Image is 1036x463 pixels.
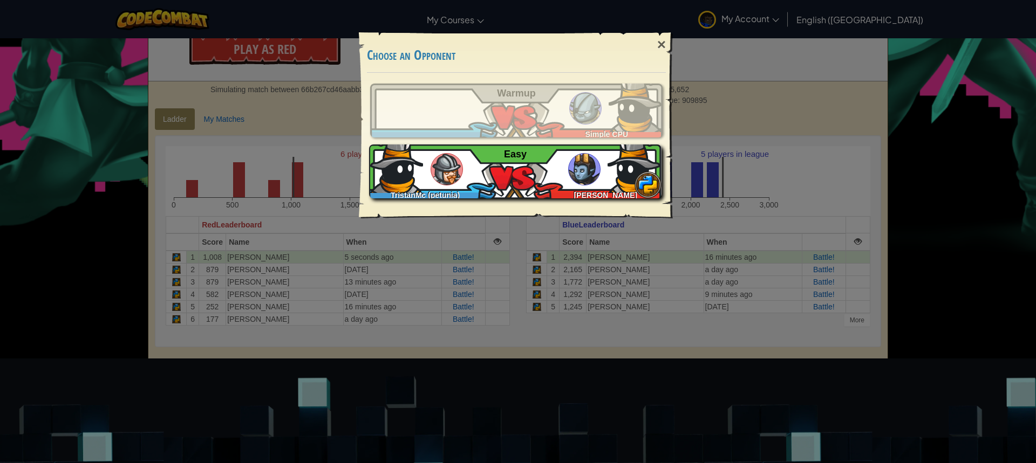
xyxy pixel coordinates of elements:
span: Simple CPU [585,130,628,139]
img: lAdBPQAAAAZJREFUAwDurxamccv0MgAAAABJRU5ErkJggg== [608,139,662,193]
a: Simple CPU [370,84,663,137]
img: ogres_ladder_tutorial.png [569,92,602,125]
img: lAdBPQAAAAZJREFUAwDurxamccv0MgAAAABJRU5ErkJggg== [369,139,423,193]
span: [PERSON_NAME] [574,191,637,199]
a: TristanMc (petunia)[PERSON_NAME] [370,144,663,198]
div: × [649,29,674,60]
img: ogres_ladder_easy.png [568,153,601,185]
h3: Choose an Opponent [367,48,666,63]
span: Warmup [497,88,535,99]
img: lAdBPQAAAAZJREFUAwDurxamccv0MgAAAABJRU5ErkJggg== [609,78,663,132]
span: TristanMc (petunia) [391,191,460,199]
img: humans_ladder_easy.png [431,153,463,185]
span: Easy [504,149,527,160]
